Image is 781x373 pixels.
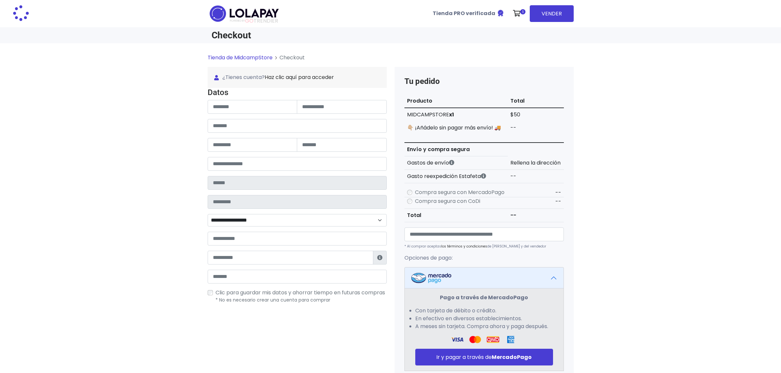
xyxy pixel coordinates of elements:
label: Compra segura con CoDi [415,197,480,205]
b: Tienda PRO verificada [433,10,495,17]
li: Checkout [273,54,305,62]
img: Visa Logo [451,336,463,344]
img: Mercadopago Logo [411,273,451,283]
p: * No es necesario crear una cuenta para comprar [216,297,387,304]
p: Opciones de pago: [404,254,564,262]
th: Total [508,94,564,108]
td: MIDCAMPSTORE [404,108,508,121]
span: -- [555,198,561,205]
a: VENDER [530,5,574,22]
th: Gasto reexpedición Estafeta [404,170,508,183]
button: Ir y pagar a través deMercadoPago [415,349,553,365]
span: POWERED BY [230,19,245,23]
a: Haz clic aquí para acceder [265,73,334,81]
img: logo [208,3,281,24]
li: En efectivo en diversos establecimientos. [415,315,553,323]
span: -- [555,189,561,196]
td: -- [508,170,564,183]
h4: Datos [208,88,387,97]
span: Clic para guardar mis datos y ahorrar tiempo en futuras compras [216,289,385,296]
th: Envío y compra segura [404,143,508,156]
li: Con tarjeta de débito o crédito. [415,307,553,315]
td: -- [508,121,564,134]
li: A meses sin tarjeta. Compra ahora y paga después. [415,323,553,330]
label: Compra segura con MercadoPago [415,188,504,196]
a: 1 [510,4,527,23]
h4: Tu pedido [404,77,564,86]
th: Gastos de envío [404,156,508,170]
th: Producto [404,94,508,108]
td: Rellena la dirección [508,156,564,170]
span: TRENDIER [230,18,278,24]
th: Total [404,209,508,222]
a: Tienda de MidcampStore [208,54,273,61]
nav: breadcrumb [208,54,574,67]
a: los términos y condiciones [441,244,487,249]
strong: Pago a través de MercadoPago [440,294,528,301]
span: GO [245,17,254,25]
strong: MercadoPago [492,353,532,361]
i: Estafeta lo usará para ponerse en contacto en caso de tener algún problema con el envío [377,255,382,260]
td: -- [508,209,564,222]
img: Oxxo Logo [487,336,499,344]
img: Visa Logo [469,336,481,344]
p: * Al comprar aceptas de [PERSON_NAME] y del vendedor [404,244,564,249]
img: Tienda verificada [497,9,504,17]
td: $50 [508,108,564,121]
strong: x1 [449,111,454,118]
img: Amex Logo [504,336,517,344]
td: 👇🏼 ¡Añádelo sin pagar más envío! 🚚 [404,121,508,134]
i: Los gastos de envío dependen de códigos postales. ¡Te puedes llevar más productos en un solo envío ! [449,160,454,165]
span: ¿Tienes cuenta? [214,73,380,81]
i: Estafeta cobra este monto extra por ser un CP de difícil acceso [481,173,486,179]
h1: Checkout [212,30,387,41]
span: 1 [520,9,525,14]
